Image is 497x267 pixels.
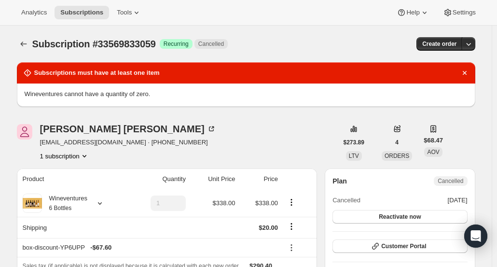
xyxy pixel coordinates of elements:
span: [DATE] [448,196,468,205]
span: $273.89 [344,139,364,146]
span: Create order [422,40,456,48]
span: Subscription #33569833059 [32,39,156,49]
button: Help [391,6,435,19]
button: Dismiss notification [458,66,471,80]
span: Customer Portal [381,242,426,250]
button: Shipping actions [284,221,299,232]
th: Product [17,169,127,190]
th: Price [238,169,281,190]
span: $20.00 [259,224,278,231]
button: 4 [389,136,404,149]
span: Analytics [21,9,47,16]
button: Subscriptions [17,37,30,51]
span: [EMAIL_ADDRESS][DOMAIN_NAME] · [PHONE_NUMBER] [40,138,216,147]
div: box-discount-YP6UPP [23,243,278,253]
button: Settings [437,6,482,19]
h2: Plan [332,176,347,186]
span: Settings [453,9,476,16]
p: Wineventures cannot have a quantity of zero. [25,89,468,99]
span: Help [406,9,419,16]
button: Customer Portal [332,239,467,253]
div: Open Intercom Messenger [464,225,487,248]
button: Create order [416,37,462,51]
div: [PERSON_NAME] [PERSON_NAME] [40,124,216,134]
span: Jessica Zhang [17,124,32,140]
button: $273.89 [338,136,370,149]
span: Cancelled [332,196,360,205]
button: Product actions [40,151,89,161]
button: Tools [111,6,147,19]
span: Cancelled [438,177,463,185]
span: $338.00 [255,199,278,207]
h2: Subscriptions must have at least one item [34,68,160,78]
span: Subscriptions [60,9,103,16]
span: ORDERS [385,153,409,159]
button: Reactivate now [332,210,467,224]
span: $338.00 [213,199,235,207]
button: Subscriptions [55,6,109,19]
span: Reactivate now [379,213,421,221]
th: Shipping [17,217,127,238]
small: 6 Bottles [49,205,72,211]
th: Quantity [127,169,189,190]
th: Unit Price [189,169,238,190]
span: $68.47 [424,136,443,145]
span: AOV [427,149,439,155]
span: Recurring [164,40,189,48]
span: Cancelled [198,40,224,48]
span: - $67.60 [90,243,111,253]
span: 4 [395,139,399,146]
span: LTV [349,153,359,159]
button: Product actions [284,197,299,208]
span: Tools [117,9,132,16]
button: Analytics [15,6,53,19]
div: Wineventures [42,194,87,213]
